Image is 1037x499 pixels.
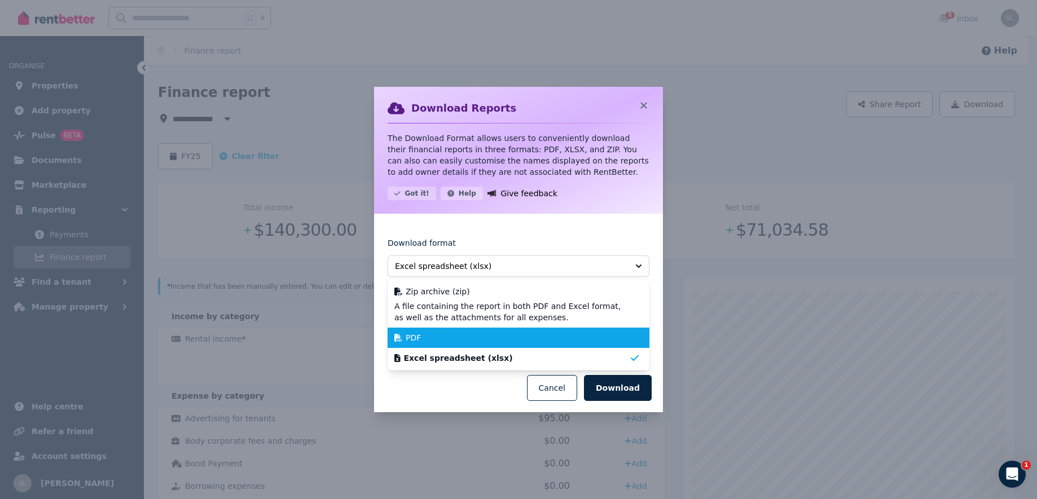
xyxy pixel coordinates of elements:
[388,279,649,370] ul: Excel spreadsheet (xlsx)
[395,260,626,272] span: Excel spreadsheet (xlsx)
[388,133,649,178] p: The Download Format allows users to conveniently download their financial reports in three format...
[487,187,557,200] a: Give feedback
[388,255,649,277] button: Excel spreadsheet (xlsx)
[404,352,513,364] span: Excel spreadsheet (xlsx)
[584,375,652,401] button: Download
[1022,461,1031,470] span: 1
[406,286,470,297] span: Zip archive (zip)
[411,100,516,116] h2: Download Reports
[527,375,577,401] button: Cancel
[999,461,1026,488] iframe: Intercom live chat
[394,301,629,323] span: A file containing the report in both PDF and Excel format, as well as the attachments for all exp...
[441,187,483,200] button: Help
[406,332,421,343] span: PDF
[388,187,436,200] button: Got it!
[388,237,456,255] label: Download format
